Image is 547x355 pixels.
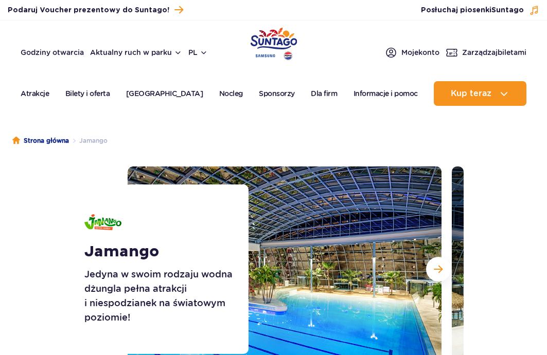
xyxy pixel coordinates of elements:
[84,267,240,325] p: Jedyna w swoim rodzaju wodna dżungla pełna atrakcji i niespodzianek na światowym poziomie!
[385,46,439,59] a: Mojekonto
[8,3,183,17] a: Podaruj Voucher prezentowy do Suntago!
[451,89,491,98] span: Kup teraz
[426,257,451,282] button: Sonraki slayt
[12,136,69,146] a: Strona główna
[311,81,337,106] a: Dla firm
[421,5,539,15] button: Posłuchaj piosenkiSuntago
[84,242,240,261] h1: Jamango
[462,47,526,58] span: Zarządzaj biletami
[65,81,110,106] a: Bilety i oferta
[126,81,203,106] a: [GEOGRAPHIC_DATA]
[421,5,524,15] span: Posłuchaj piosenki
[8,5,169,15] span: Podaruj Voucher prezentowy do Suntago!
[250,26,297,59] a: Polonya Parkı
[84,214,121,230] img: Jamango
[491,7,524,14] span: Suntago
[21,81,49,106] a: Atrakcje
[188,47,208,58] button: pl
[21,47,84,58] a: Godziny otwarcia
[434,81,526,106] button: Kup teraz
[446,46,526,59] a: Zarządzajbiletami
[219,81,243,106] a: Nocleg
[354,81,418,106] a: Informacje i pomoc
[69,136,108,146] li: Jamango
[90,48,182,57] button: Aktualny ruch w parku
[401,47,439,58] span: Moje konto
[259,81,295,106] a: Sponsorzy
